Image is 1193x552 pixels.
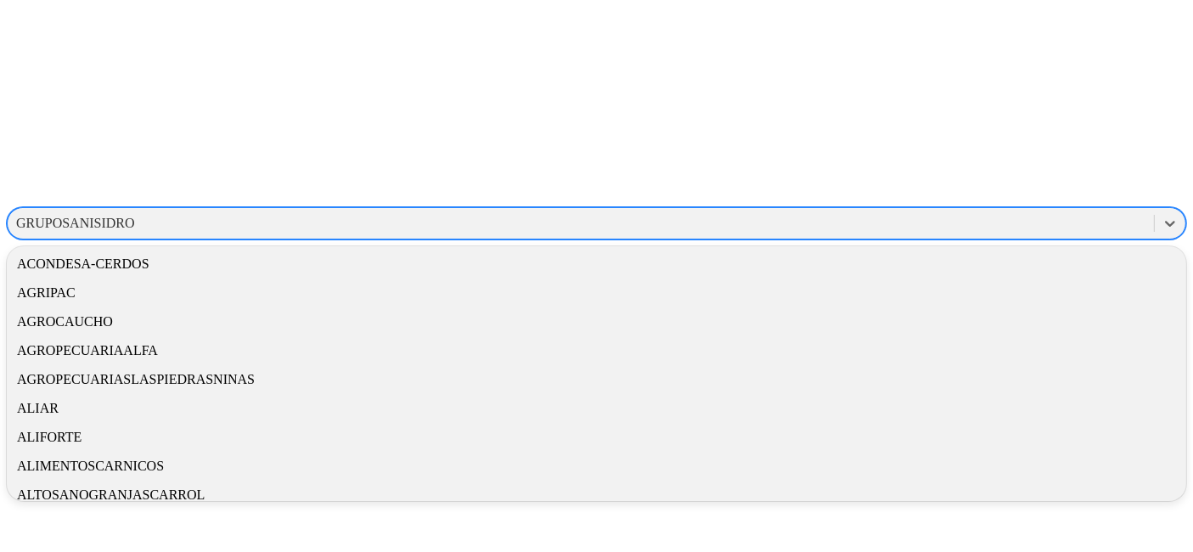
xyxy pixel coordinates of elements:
div: GRUPOSANISIDRO [16,216,135,231]
div: AGROPECUARIASLASPIEDRASNINAS [7,365,1186,394]
div: ALIAR [7,394,1186,423]
div: AGROPECUARIAALFA [7,336,1186,365]
div: ALIFORTE [7,423,1186,452]
div: ALTOSANOGRANJASCARROL [7,481,1186,510]
div: ALIMENTOSCARNICOS [7,452,1186,481]
div: ACONDESA-CERDOS [7,250,1186,279]
div: AGRIPAC [7,279,1186,307]
div: AGROCAUCHO [7,307,1186,336]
